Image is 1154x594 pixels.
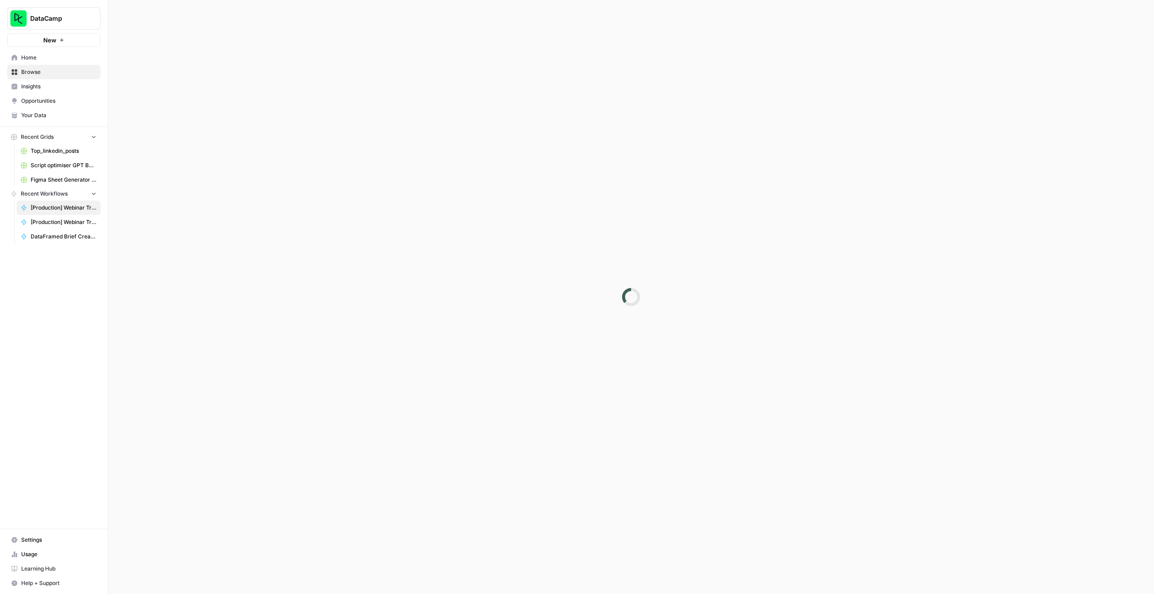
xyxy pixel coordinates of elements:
[31,204,96,212] span: [Production] Webinar Transcription and Summary ([PERSON_NAME])
[7,187,101,201] button: Recent Workflows
[7,533,101,547] a: Settings
[21,133,54,141] span: Recent Grids
[43,36,56,45] span: New
[7,33,101,47] button: New
[31,176,96,184] span: Figma Sheet Generator for Social
[7,130,101,144] button: Recent Grids
[10,10,27,27] img: DataCamp Logo
[31,233,96,241] span: DataFramed Brief Creator - Rhys v5
[17,144,101,158] a: Top_linkedin_posts
[17,229,101,244] a: DataFramed Brief Creator - Rhys v5
[30,14,85,23] span: DataCamp
[21,54,96,62] span: Home
[7,7,101,30] button: Workspace: DataCamp
[31,161,96,169] span: Script optimiser GPT Build V2 Grid
[21,565,96,573] span: Learning Hub
[7,50,101,65] a: Home
[21,536,96,544] span: Settings
[21,550,96,558] span: Usage
[31,218,96,226] span: [Production] Webinar Transcription and Summary for the
[17,201,101,215] a: [Production] Webinar Transcription and Summary ([PERSON_NAME])
[7,79,101,94] a: Insights
[17,158,101,173] a: Script optimiser GPT Build V2 Grid
[21,111,96,119] span: Your Data
[21,68,96,76] span: Browse
[21,82,96,91] span: Insights
[21,579,96,587] span: Help + Support
[7,65,101,79] a: Browse
[7,562,101,576] a: Learning Hub
[7,547,101,562] a: Usage
[21,97,96,105] span: Opportunities
[31,147,96,155] span: Top_linkedin_posts
[7,94,101,108] a: Opportunities
[7,108,101,123] a: Your Data
[17,173,101,187] a: Figma Sheet Generator for Social
[21,190,68,198] span: Recent Workflows
[17,215,101,229] a: [Production] Webinar Transcription and Summary for the
[7,576,101,590] button: Help + Support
